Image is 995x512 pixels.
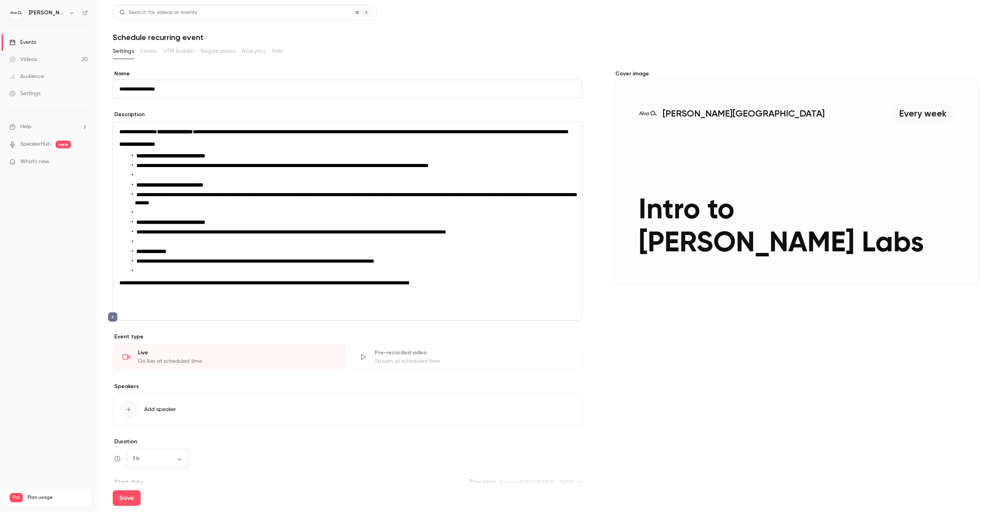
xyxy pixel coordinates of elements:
span: Registrations [201,47,236,56]
label: Description [113,111,145,118]
span: Help [20,123,31,131]
span: Pro [10,493,23,502]
a: SpeakerHub [20,140,51,148]
span: Add speaker [144,406,176,413]
h6: [PERSON_NAME][GEOGRAPHIC_DATA] [29,9,65,17]
span: Plan usage [28,495,87,501]
button: Settings [113,45,134,57]
li: help-dropdown-opener [9,123,88,131]
h1: Schedule recurring event [113,33,979,42]
div: editor [113,122,582,320]
div: Videos [9,56,37,63]
label: Name [113,70,583,78]
button: Save [113,490,141,506]
img: Alva Academy [10,7,22,19]
p: Speakers [113,383,583,390]
div: 1 h [127,455,189,463]
label: Duration [113,438,583,446]
div: Go live at scheduled time [138,357,337,365]
span: Analytics [242,47,266,56]
p: Event type [113,333,583,341]
div: Events [9,38,36,46]
section: Cover image [614,70,979,285]
span: new [56,141,71,148]
div: Audience [9,73,44,80]
button: Add speaker [113,394,583,425]
span: Emails [140,47,157,56]
div: Pre-recorded video [375,349,573,357]
span: UTM builder [163,47,195,56]
span: What's new [20,158,49,166]
div: LiveGo live at scheduled time [113,344,346,370]
span: Polls [272,47,283,56]
iframe: Noticeable Trigger [79,158,88,165]
div: Search for videos or events [119,9,197,17]
label: Cover image [614,70,979,78]
div: Live [138,349,337,357]
div: Settings [9,90,40,98]
div: Pre-recorded videoStream at scheduled time [349,344,583,370]
section: description [113,122,583,320]
div: Stream at scheduled time [375,357,573,365]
